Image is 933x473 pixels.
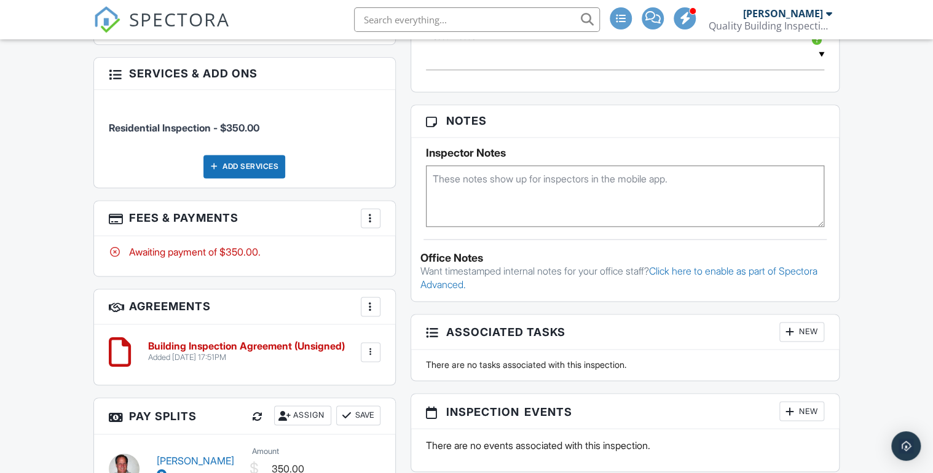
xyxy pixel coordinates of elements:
p: There are no events associated with this inspection. [426,438,824,451]
span: Residential Inspection - $350.00 [109,122,259,134]
div: Awaiting payment of $350.00. [109,245,380,259]
h3: Services & Add ons [94,58,395,90]
h3: Notes [411,105,839,137]
div: Add Services [203,155,285,178]
span: Associated Tasks [446,324,565,340]
p: Want timestamped internal notes for your office staff? [420,264,830,292]
div: There are no tasks associated with this inspection. [419,359,832,371]
div: Office Notes [420,252,830,264]
div: [PERSON_NAME] [742,7,822,20]
div: New [779,401,824,421]
h5: Inspector Notes [426,147,824,159]
img: The Best Home Inspection Software - Spectora [93,6,120,33]
a: Building Inspection Agreement (Unsigned) Added [DATE] 17:51PM [148,341,345,362]
div: Added [DATE] 17:51PM [148,353,345,362]
h3: Fees & Payments [94,201,395,236]
div: Quality Building Inspections [709,20,832,32]
span: Events [524,403,572,420]
span: Inspection [446,403,519,420]
input: Search everything... [354,7,600,32]
h3: Pay Splits [94,398,395,434]
a: Click here to enable as part of Spectora Advanced. [420,265,817,291]
a: SPECTORA [93,17,230,42]
span: SPECTORA [129,6,230,32]
li: Service: Residential Inspection [109,99,380,144]
label: Amount [252,446,279,457]
h6: Building Inspection Agreement (Unsigned) [148,341,345,352]
h3: Agreements [94,289,395,324]
div: New [779,322,824,342]
button: Save [336,405,380,425]
div: Assign [274,405,331,425]
div: Open Intercom Messenger [891,431,921,461]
